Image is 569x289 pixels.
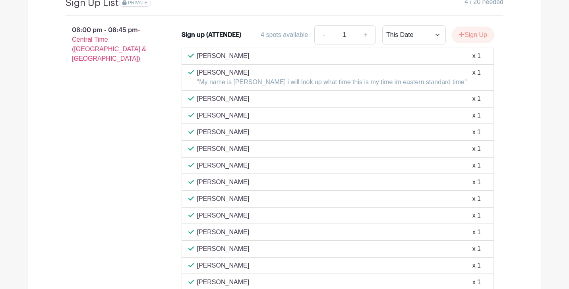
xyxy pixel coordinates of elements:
[53,22,169,67] p: 08:00 pm - 08:45 pm
[472,94,481,104] div: x 1
[314,25,333,44] a: -
[197,77,467,87] p: "My name is [PERSON_NAME] i will look up what time this is my time im eastern standard time"
[472,211,481,220] div: x 1
[472,227,481,237] div: x 1
[197,144,250,154] p: [PERSON_NAME]
[197,261,250,270] p: [PERSON_NAME]
[197,177,250,187] p: [PERSON_NAME]
[197,94,250,104] p: [PERSON_NAME]
[356,25,376,44] a: +
[197,194,250,204] p: [PERSON_NAME]
[452,27,494,43] button: Sign Up
[197,51,250,61] p: [PERSON_NAME]
[472,111,481,120] div: x 1
[472,194,481,204] div: x 1
[472,177,481,187] div: x 1
[472,68,481,87] div: x 1
[182,30,241,40] div: Sign up (ATTENDEE)
[472,127,481,137] div: x 1
[472,277,481,287] div: x 1
[197,227,250,237] p: [PERSON_NAME]
[197,244,250,254] p: [PERSON_NAME]
[472,261,481,270] div: x 1
[197,127,250,137] p: [PERSON_NAME]
[197,211,250,220] p: [PERSON_NAME]
[72,27,146,62] span: - Central Time ([GEOGRAPHIC_DATA] & [GEOGRAPHIC_DATA])
[472,161,481,170] div: x 1
[472,244,481,254] div: x 1
[197,161,250,170] p: [PERSON_NAME]
[197,277,250,287] p: [PERSON_NAME]
[472,51,481,61] div: x 1
[197,111,250,120] p: [PERSON_NAME]
[261,30,308,40] div: 4 spots available
[197,68,467,77] p: [PERSON_NAME]
[472,144,481,154] div: x 1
